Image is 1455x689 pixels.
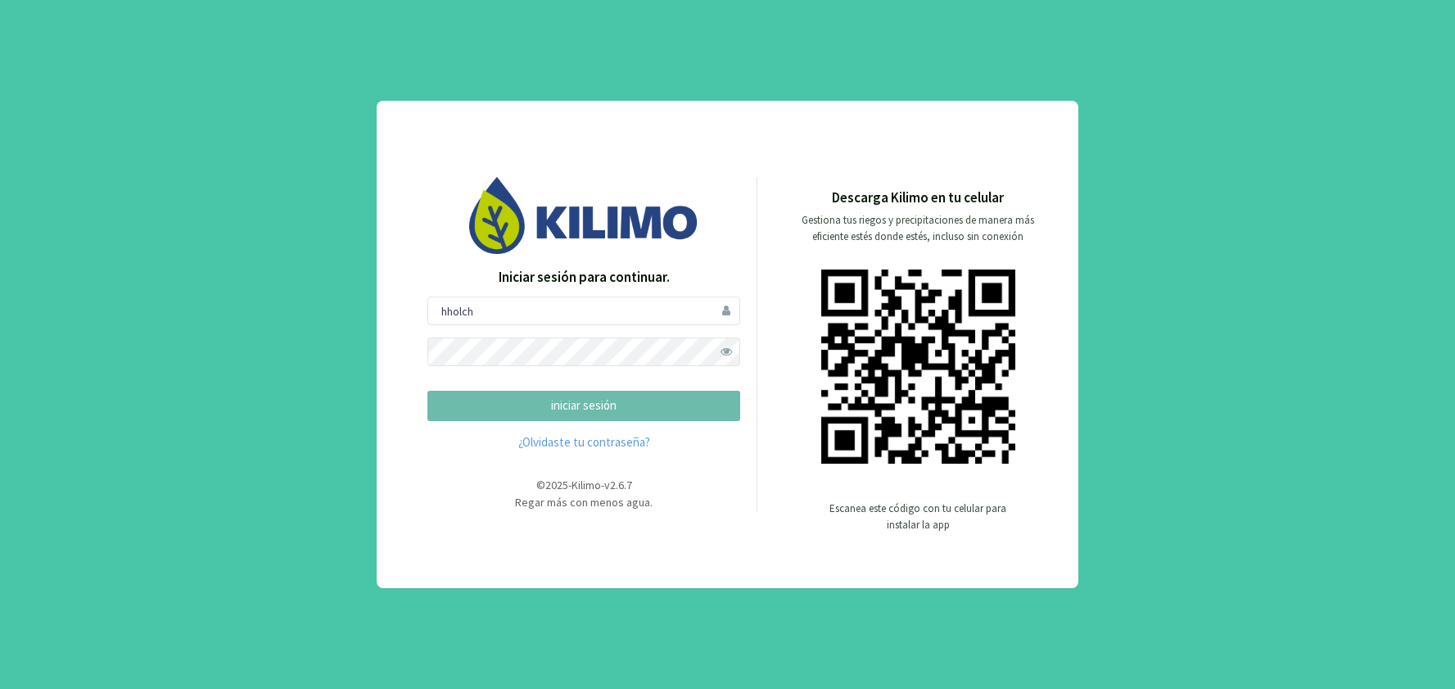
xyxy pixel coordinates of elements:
[545,478,568,492] span: 2025
[792,212,1044,245] p: Gestiona tus riegos y precipitaciones de manera más eficiente estés donde estés, incluso sin cone...
[536,478,545,492] span: ©
[572,478,601,492] span: Kilimo
[821,270,1015,464] img: qr code
[427,297,740,325] input: Usuario
[469,177,698,253] img: Image
[441,397,726,415] p: iniciar sesión
[832,188,1004,209] p: Descarga Kilimo en tu celular
[568,478,572,492] span: -
[828,501,1008,533] p: Escanea este código con tu celular para instalar la app
[601,478,604,492] span: -
[427,267,740,288] p: Iniciar sesión para continuar.
[515,495,653,510] span: Regar más con menos agua.
[427,433,740,452] a: ¿Olvidaste tu contraseña?
[604,478,632,492] span: v2.6.7
[427,391,740,421] button: iniciar sesión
